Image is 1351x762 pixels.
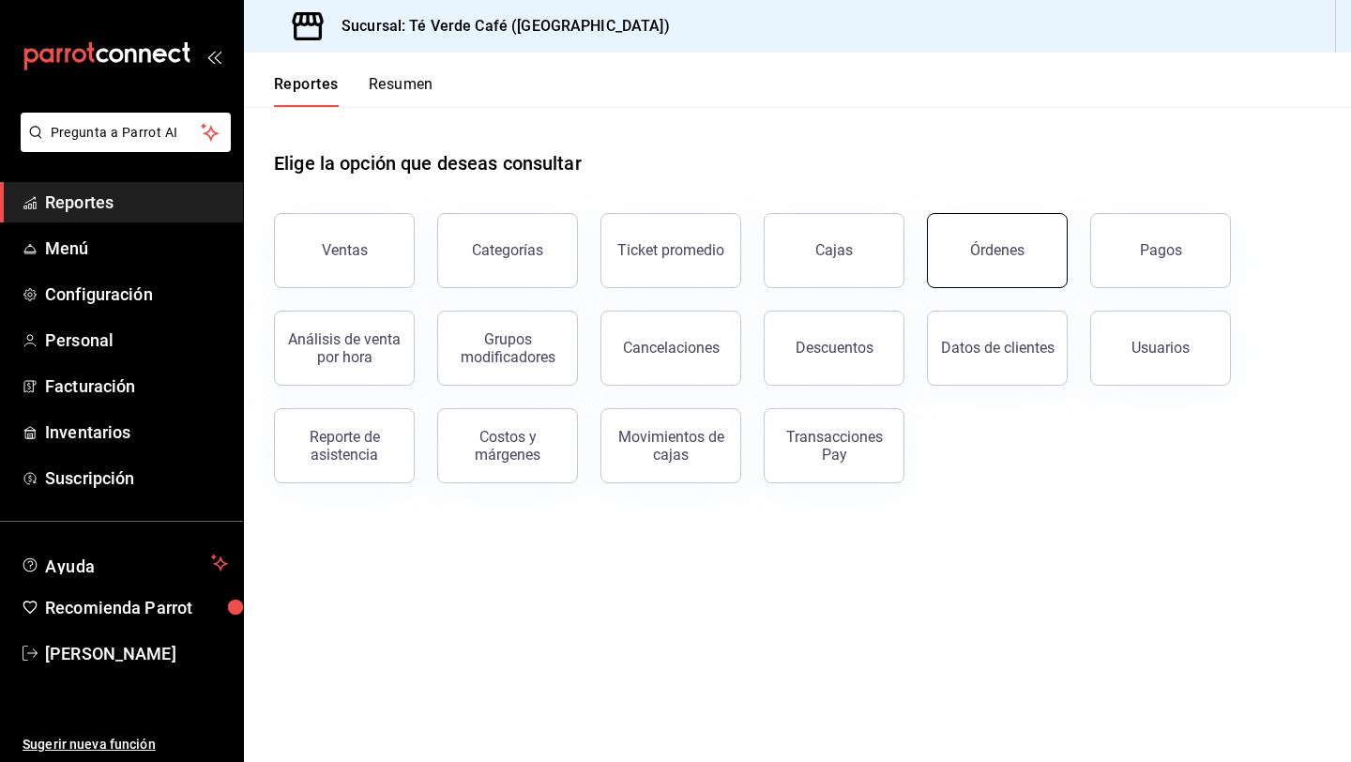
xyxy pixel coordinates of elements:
[326,15,670,38] h3: Sucursal: Té Verde Café ([GEOGRAPHIC_DATA])
[613,428,729,464] div: Movimientos de cajas
[927,311,1068,386] button: Datos de clientes
[1140,241,1182,259] div: Pagos
[764,311,904,386] button: Descuentos
[51,123,202,143] span: Pregunta a Parrot AI
[600,408,741,483] button: Movimientos de cajas
[45,190,228,215] span: Reportes
[776,428,892,464] div: Transacciones Pay
[322,241,368,259] div: Ventas
[13,136,231,156] a: Pregunta a Parrot AI
[437,213,578,288] button: Categorías
[45,595,228,620] span: Recomienda Parrot
[764,213,904,288] button: Cajas
[45,465,228,491] span: Suscripción
[274,149,582,177] h1: Elige la opción que deseas consultar
[815,241,853,259] div: Cajas
[45,373,228,399] span: Facturación
[600,311,741,386] button: Cancelaciones
[369,75,433,107] button: Resumen
[764,408,904,483] button: Transacciones Pay
[941,339,1055,357] div: Datos de clientes
[206,49,221,64] button: open_drawer_menu
[274,213,415,288] button: Ventas
[286,428,402,464] div: Reporte de asistencia
[274,75,433,107] div: navigation tabs
[449,428,566,464] div: Costos y márgenes
[437,311,578,386] button: Grupos modificadores
[274,311,415,386] button: Análisis de venta por hora
[1090,213,1231,288] button: Pagos
[23,735,228,754] span: Sugerir nueva función
[600,213,741,288] button: Ticket promedio
[1131,339,1190,357] div: Usuarios
[472,241,543,259] div: Categorías
[274,75,339,107] button: Reportes
[45,419,228,445] span: Inventarios
[286,330,402,366] div: Análisis de venta por hora
[927,213,1068,288] button: Órdenes
[45,236,228,261] span: Menú
[623,339,720,357] div: Cancelaciones
[970,241,1025,259] div: Órdenes
[45,552,204,574] span: Ayuda
[45,641,228,666] span: [PERSON_NAME]
[437,408,578,483] button: Costos y márgenes
[796,339,873,357] div: Descuentos
[21,113,231,152] button: Pregunta a Parrot AI
[45,328,228,353] span: Personal
[449,330,566,366] div: Grupos modificadores
[617,241,724,259] div: Ticket promedio
[1090,311,1231,386] button: Usuarios
[45,282,228,307] span: Configuración
[274,408,415,483] button: Reporte de asistencia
